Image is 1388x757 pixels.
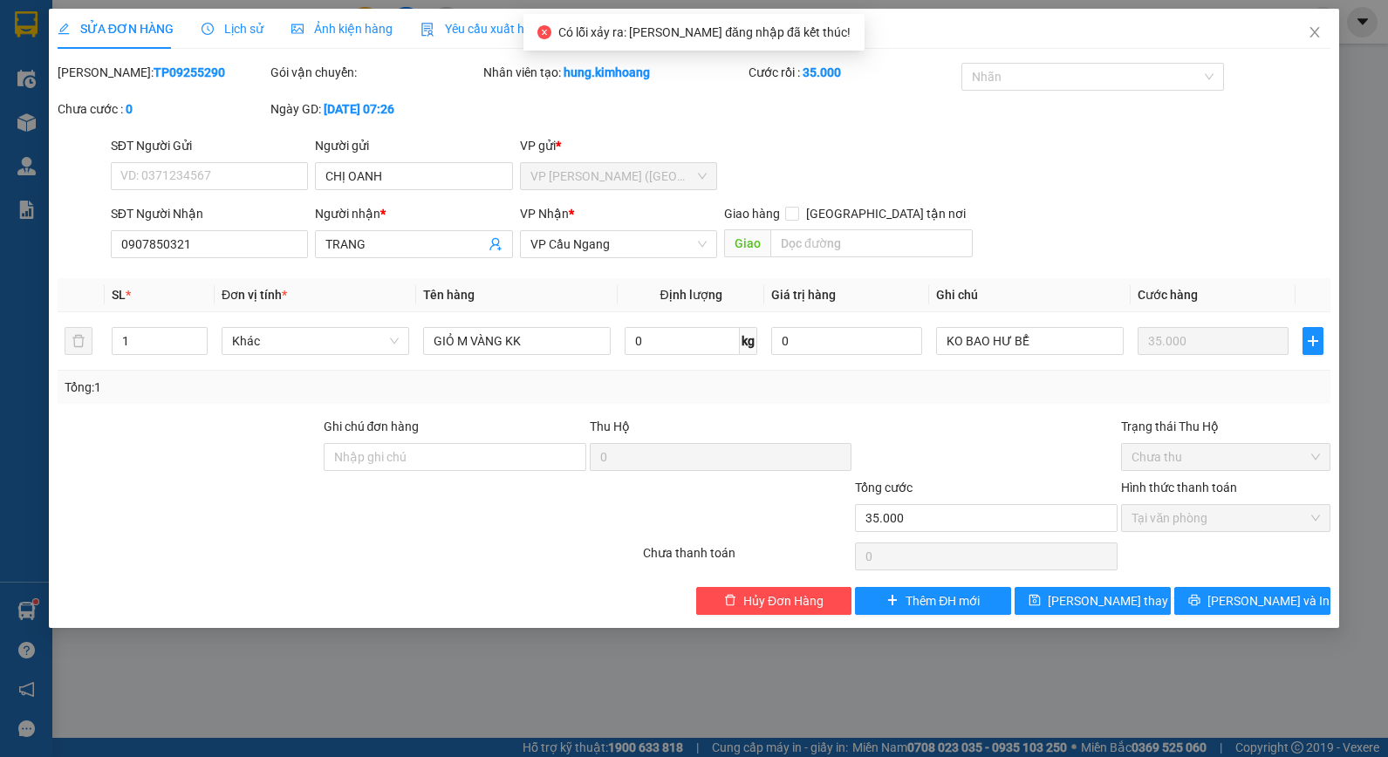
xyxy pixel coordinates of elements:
b: 0 [126,102,133,116]
button: Close [1290,9,1339,58]
div: Chưa cước : [58,99,267,119]
div: SĐT Người Gửi [111,136,308,155]
div: Tổng: 1 [65,378,537,397]
span: Giao hàng [724,207,780,221]
span: VP Cầu Ngang [530,231,707,257]
span: VP Nhận [520,207,569,221]
span: Thêm ĐH mới [906,591,980,610]
div: Người gửi [315,136,512,155]
input: VD: Bàn, Ghế [423,327,611,355]
span: plus [886,594,899,608]
span: close-circle [537,25,551,39]
span: save [1029,594,1041,608]
span: [GEOGRAPHIC_DATA] tận nơi [799,204,973,223]
span: VP Trần Phú (Hàng) [530,163,707,189]
span: edit [58,23,70,35]
span: clock-circle [202,23,214,35]
button: printer[PERSON_NAME] và In [1174,587,1330,615]
div: Cước rồi : [749,63,958,82]
span: SL [112,288,126,302]
span: SỬA ĐƠN HÀNG [58,22,174,36]
div: Trạng thái Thu Hộ [1121,417,1330,436]
input: Ghi Chú [936,327,1124,355]
span: Đơn vị tính [222,288,287,302]
span: user-add [489,237,503,251]
input: Ghi chú đơn hàng [324,443,586,471]
button: plus [1303,327,1323,355]
div: [PERSON_NAME]: [58,63,267,82]
b: TP09255290 [154,65,225,79]
span: kg [740,327,757,355]
span: [PERSON_NAME] thay đổi [1048,591,1187,610]
b: hung.kimhoang [564,65,650,79]
span: Thu Hộ [590,419,630,433]
span: Cước hàng [1138,288,1198,302]
span: [PERSON_NAME] và In [1207,591,1330,610]
span: picture [291,23,304,35]
span: Khác [232,328,399,354]
b: 35.000 [803,65,841,79]
div: Người nhận [315,204,512,223]
button: save[PERSON_NAME] thay đổi [1015,587,1171,615]
span: Tại văn phòng [1132,505,1320,531]
span: Giao [724,229,770,257]
span: Tổng cước [855,481,913,494]
div: Ngày GD: [270,99,480,119]
th: Ghi chú [929,278,1131,312]
button: plusThêm ĐH mới [855,587,1011,615]
span: Giá trị hàng [771,288,836,302]
b: [DATE] 07:26 [324,102,394,116]
div: Gói vận chuyển: [270,63,480,82]
label: Hình thức thanh toán [1121,481,1237,494]
div: VP gửi [520,136,717,155]
div: SĐT Người Nhận [111,204,308,223]
span: printer [1188,594,1200,608]
span: Tên hàng [423,288,475,302]
button: deleteHủy Đơn Hàng [696,587,852,615]
div: Chưa thanh toán [641,543,854,574]
input: 0 [1138,327,1289,355]
span: plus [1303,334,1323,348]
span: Lịch sử [202,22,263,36]
span: Ảnh kiện hàng [291,22,393,36]
input: Dọc đường [770,229,973,257]
span: Chưa thu [1132,444,1320,470]
label: Ghi chú đơn hàng [324,419,420,433]
img: icon [421,23,434,37]
span: delete [724,594,736,608]
span: Định lượng [660,288,721,302]
div: Nhân viên tạo: [483,63,746,82]
span: Hủy Đơn Hàng [743,591,824,610]
span: close [1308,25,1322,39]
span: Yêu cầu xuất hóa đơn điện tử [421,22,605,36]
span: Có lỗi xảy ra: [PERSON_NAME] đăng nhập đã kết thúc! [558,25,850,39]
button: delete [65,327,92,355]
